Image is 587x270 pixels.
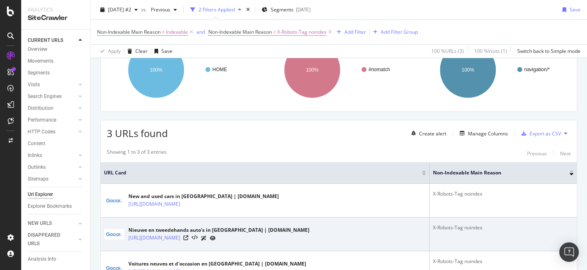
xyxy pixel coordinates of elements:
button: Save [151,45,172,58]
button: Save [559,3,580,16]
button: Clear [124,45,148,58]
span: vs [141,6,148,13]
div: Save [569,6,580,13]
a: Performance [28,116,76,124]
div: Analysis Info [28,255,56,263]
span: 3 URLs found [107,126,168,140]
a: Visits [28,81,76,89]
div: NEW URLS [28,219,52,228]
span: 2025 Sep. 8th #2 [108,6,131,13]
div: Manage Columns [468,130,508,137]
div: Voitures neuves et d'occasion en [GEOGRAPHIC_DATA] | [DOMAIN_NAME] [128,260,306,268]
span: Indexable [166,26,188,38]
span: Non-Indexable Main Reason [97,28,161,35]
div: and [196,28,205,35]
button: Apply [97,45,121,58]
span: URL Card [104,169,420,176]
a: Analysis Info [28,255,84,263]
div: 100 % Visits ( 1 ) [474,48,507,54]
div: Sitemaps [28,175,49,183]
div: Movements [28,57,53,65]
a: Sitemaps [28,175,76,183]
button: Next [560,148,571,158]
div: Inlinks [28,151,42,160]
div: Apply [108,48,121,54]
div: HTTP Codes [28,128,55,136]
a: Search Engines [28,92,76,101]
a: Distribution [28,104,76,113]
text: #nomatch [369,67,390,72]
text: 100% [306,67,318,73]
button: Add Filter [333,27,366,37]
a: Segments [28,69,84,77]
div: Previous [527,150,547,157]
div: Segments [28,69,50,77]
div: Search Engines [28,92,62,101]
button: [DATE] #2 [97,3,141,16]
div: Visits [28,81,40,89]
a: Content [28,139,84,148]
div: Switch back to Simple mode [517,48,580,54]
div: New and used cars in [GEOGRAPHIC_DATA] | [DOMAIN_NAME] [128,193,279,200]
div: Overview [28,45,47,54]
span: X-Robots-Tag noindex [277,26,327,38]
a: [URL][DOMAIN_NAME] [128,234,180,242]
button: Create alert [408,127,446,140]
button: Switch back to Simple mode [514,45,580,58]
button: Previous [527,148,547,158]
div: Save [161,48,172,54]
a: CURRENT URLS [28,36,76,45]
div: Performance [28,116,56,124]
button: Manage Columns [457,128,508,138]
a: HTTP Codes [28,128,76,136]
a: Movements [28,57,84,65]
button: Export as CSV [518,127,561,140]
svg: A chart. [107,35,257,105]
div: Content [28,139,45,148]
a: AI Url Details [201,234,207,242]
a: Explorer Bookmarks [28,202,84,211]
a: URL Inspection [210,234,216,242]
div: A chart. [419,35,569,105]
div: times [245,6,252,14]
span: Previous [148,6,170,13]
div: CURRENT URLS [28,36,63,45]
span: Segments [271,6,293,13]
div: Export as CSV [530,130,561,137]
div: Distribution [28,104,53,113]
text: HOME [212,67,227,72]
a: NEW URLS [28,219,76,228]
div: Add Filter Group [381,28,418,35]
div: Explorer Bookmarks [28,202,72,211]
div: [DATE] [296,6,311,13]
div: X-Robots-Tag noindex [433,224,574,231]
div: Create alert [419,130,446,137]
img: main image [104,229,124,240]
button: Segments[DATE] [258,3,314,16]
div: Nieuwe en tweedehands auto's in [GEOGRAPHIC_DATA] | [DOMAIN_NAME] [128,226,309,234]
div: Showing 1 to 3 of 3 entries [107,148,167,158]
a: Visit Online Page [183,235,188,240]
div: Outlinks [28,163,46,172]
button: and [196,28,205,36]
button: Previous [148,3,180,16]
img: main image [104,195,124,206]
span: = [273,28,276,35]
span: Non-Indexable Main Reason [433,169,557,176]
div: DISAPPEARED URLS [28,231,69,248]
button: 2 Filters Applied [187,3,245,16]
button: View HTML Source [192,235,198,241]
div: X-Robots-Tag noindex [433,258,574,265]
a: Overview [28,45,84,54]
span: ≠ [162,28,165,35]
div: Add Filter [344,28,366,35]
a: Url Explorer [28,190,84,199]
div: SiteCrawler [28,13,84,23]
span: Non-Indexable Main Reason [208,28,272,35]
svg: A chart. [263,35,413,105]
div: Url Explorer [28,190,53,199]
div: 2 Filters Applied [199,6,235,13]
a: [URL][DOMAIN_NAME] [128,200,180,208]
